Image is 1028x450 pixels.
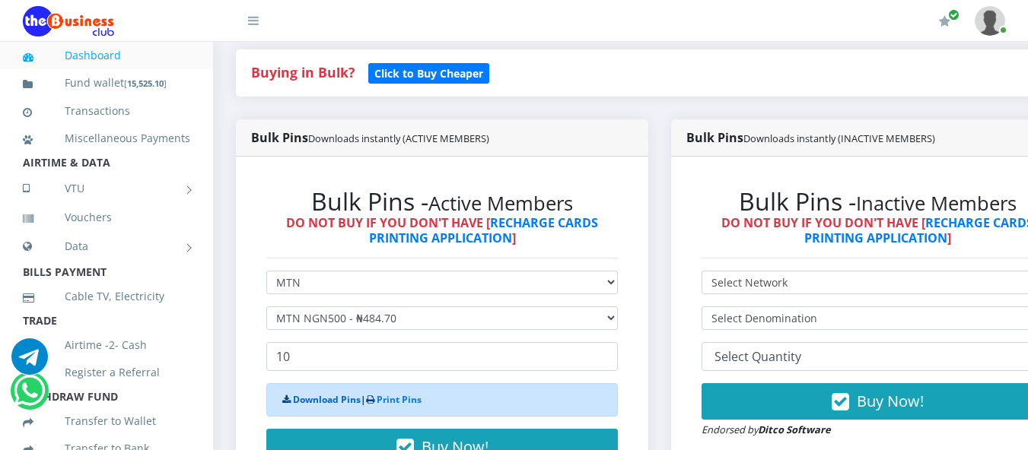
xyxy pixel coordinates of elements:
a: RECHARGE CARDS PRINTING APPLICATION [369,214,599,246]
input: Enter Quantity [266,342,618,371]
strong: | [282,393,422,406]
small: [ ] [124,78,167,89]
a: Cable TV, Electricity [23,279,190,314]
small: Endorsed by [702,423,831,436]
a: Dashboard [23,38,190,73]
img: Logo [23,6,114,36]
a: VTU [23,170,190,208]
span: Buy Now! [857,391,924,411]
strong: Ditco Software [758,423,831,436]
i: Renew/Upgrade Subscription [939,15,950,27]
a: Data [23,227,190,265]
a: Download Pins [293,393,361,406]
img: User [975,6,1005,36]
a: Chat for support [14,384,45,409]
a: Click to Buy Cheaper [368,63,489,81]
a: Fund wallet[15,525.10] [23,65,190,101]
a: Airtime -2- Cash [23,328,190,363]
strong: Bulk Pins [251,129,489,146]
small: Active Members [428,190,573,217]
b: Click to Buy Cheaper [374,66,483,81]
strong: DO NOT BUY IF YOU DON'T HAVE [ ] [286,214,598,246]
strong: Buying in Bulk? [251,63,355,81]
span: Renew/Upgrade Subscription [948,9,960,21]
small: Downloads instantly (ACTIVE MEMBERS) [308,132,489,145]
a: Miscellaneous Payments [23,121,190,156]
a: Transfer to Wallet [23,404,190,439]
a: Vouchers [23,200,190,235]
b: 15,525.10 [127,78,164,89]
h2: Bulk Pins - [266,187,618,216]
a: Register a Referral [23,355,190,390]
a: Chat for support [11,350,48,375]
a: Transactions [23,93,190,128]
a: Print Pins [377,393,422,406]
strong: Bulk Pins [686,129,935,146]
small: Downloads instantly (INACTIVE MEMBERS) [743,132,935,145]
small: Inactive Members [856,190,1017,217]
